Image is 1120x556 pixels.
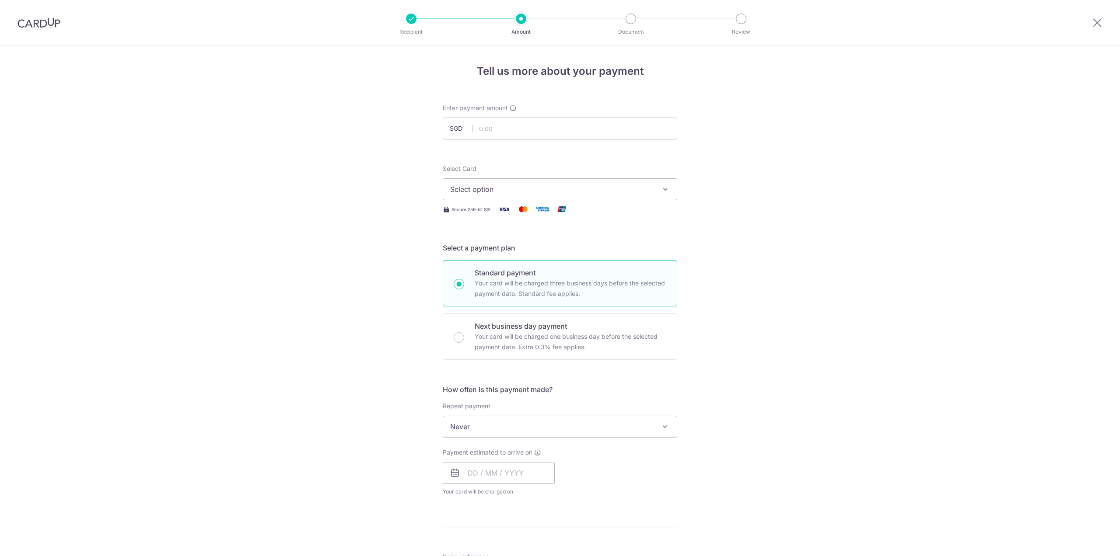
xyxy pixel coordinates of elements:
[443,165,476,172] span: translation missing: en.payables.payment_networks.credit_card.summary.labels.select_card
[598,28,663,36] p: Document
[443,487,555,496] span: Your card will be charged on
[475,331,666,352] p: Your card will be charged one business day before the selected payment date. Extra 0.3% fee applies.
[443,118,677,139] input: 0.00
[534,204,551,215] img: American Express
[475,321,666,331] p: Next business day payment
[379,28,444,36] p: Recipient
[443,243,677,253] h5: Select a payment plan
[17,17,60,28] img: CardUp
[1064,530,1111,552] iframe: Opens a widget where you can find more information
[514,204,532,215] img: Mastercard
[450,124,472,133] span: SGD
[495,204,513,215] img: Visa
[475,278,666,299] p: Your card will be charged three business days before the selected payment date. Standard fee appl...
[443,402,490,410] label: Repeat payment
[443,178,677,200] button: Select option
[451,206,492,213] span: Secure 256-bit SSL
[443,448,532,457] span: Payment estimated to arrive on
[475,268,666,278] p: Standard payment
[443,416,677,438] span: Never
[709,28,773,36] p: Review
[553,204,570,215] img: Union Pay
[443,384,677,395] h5: How often is this payment made?
[443,104,508,112] span: Enter payment amount
[489,28,553,36] p: Amount
[443,462,555,484] input: DD / MM / YYYY
[443,416,677,437] span: Never
[450,184,654,195] span: Select option
[443,63,677,79] h4: Tell us more about your payment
